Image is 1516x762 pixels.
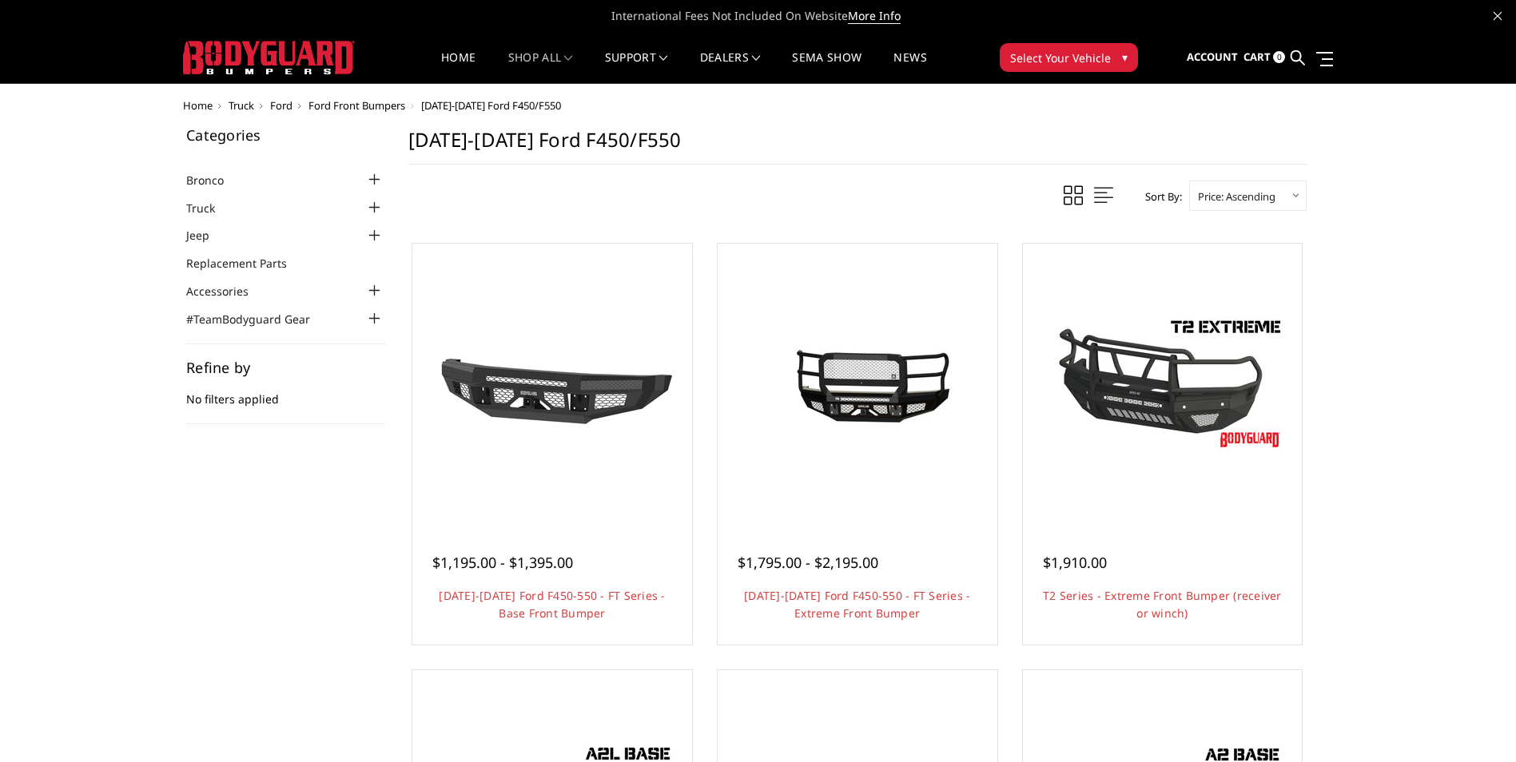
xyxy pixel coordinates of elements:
[1136,185,1182,208] label: Sort By:
[186,128,384,142] h5: Categories
[229,98,254,113] a: Truck
[1243,36,1285,79] a: Cart 0
[1043,588,1282,621] a: T2 Series - Extreme Front Bumper (receiver or winch)
[183,41,355,74] img: BODYGUARD BUMPERS
[441,52,475,83] a: Home
[186,283,269,300] a: Accessories
[439,588,665,621] a: [DATE]-[DATE] Ford F450-550 - FT Series - Base Front Bumper
[186,172,244,189] a: Bronco
[186,360,384,375] h5: Refine by
[270,98,292,113] a: Ford
[183,98,213,113] a: Home
[186,360,384,424] div: No filters applied
[1010,50,1111,66] span: Select Your Vehicle
[186,311,330,327] a: #TeamBodyguard Gear
[1043,553,1107,572] span: $1,910.00
[893,52,926,83] a: News
[722,248,993,519] a: 2017-2022 Ford F450-550 - FT Series - Extreme Front Bumper 2017-2022 Ford F450-550 - FT Series - ...
[1273,51,1285,63] span: 0
[421,98,561,113] span: [DATE]-[DATE] Ford F450/F550
[186,255,307,272] a: Replacement Parts
[1027,248,1299,519] a: T2 Series - Extreme Front Bumper (receiver or winch) T2 Series - Extreme Front Bumper (receiver o...
[1000,43,1138,72] button: Select Your Vehicle
[308,98,405,113] a: Ford Front Bumpers
[605,52,668,83] a: Support
[432,553,573,572] span: $1,195.00 - $1,395.00
[1122,49,1128,65] span: ▾
[700,52,761,83] a: Dealers
[738,553,878,572] span: $1,795.00 - $2,195.00
[408,128,1307,165] h1: [DATE]-[DATE] Ford F450/F550
[1243,50,1271,64] span: Cart
[792,52,861,83] a: SEMA Show
[424,312,680,455] img: 2017-2022 Ford F450-550 - FT Series - Base Front Bumper
[744,588,970,621] a: [DATE]-[DATE] Ford F450-550 - FT Series - Extreme Front Bumper
[1187,50,1238,64] span: Account
[416,248,688,519] a: 2017-2022 Ford F450-550 - FT Series - Base Front Bumper
[1187,36,1238,79] a: Account
[508,52,573,83] a: shop all
[848,8,901,24] a: More Info
[186,227,229,244] a: Jeep
[186,200,235,216] a: Truck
